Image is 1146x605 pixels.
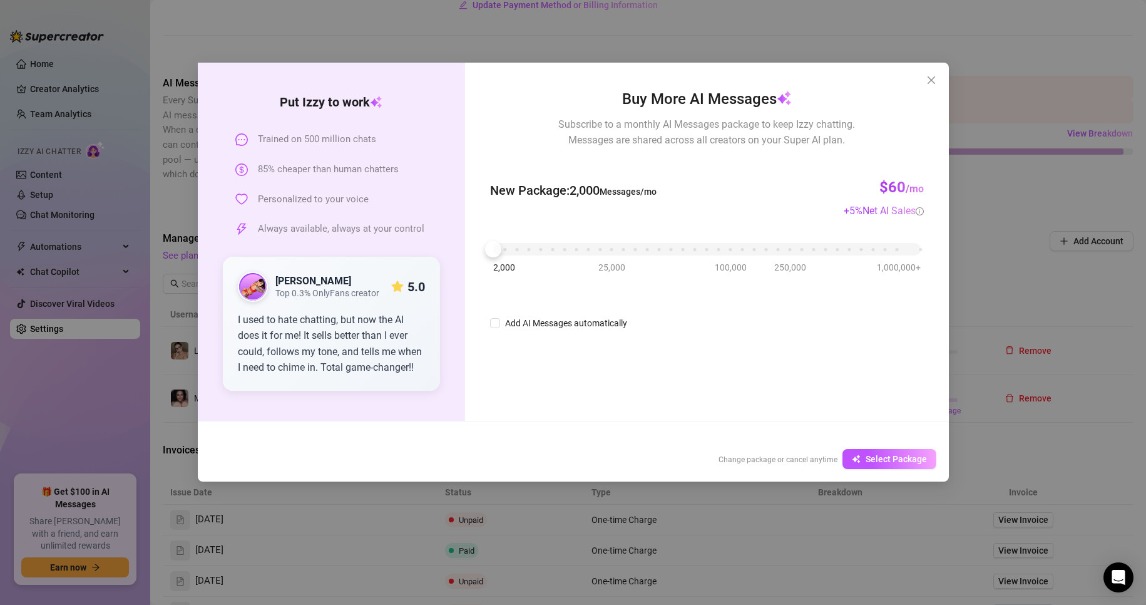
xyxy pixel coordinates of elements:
span: New Package : 2,000 [489,181,656,200]
span: Select Package [866,454,927,464]
strong: 5.0 [407,279,424,294]
span: 1,000,000+ [877,261,921,274]
span: thunderbolt [235,223,248,235]
span: star [391,281,403,293]
span: /mo [906,183,924,195]
h3: $60 [879,178,924,198]
button: Select Package [842,449,936,469]
img: public [239,273,267,301]
div: Net AI Sales [862,203,924,219]
div: I used to hate chatting, but now the AI does it for me! It sells better than I ever could, follow... [238,312,425,376]
div: Add AI Messages automatically [504,316,627,330]
span: 250,000 [774,261,806,274]
button: Close [921,70,941,90]
span: heart [235,193,248,205]
span: Trained on 500 million chats [258,132,376,147]
span: Personalized to your voice [258,192,369,207]
span: message [235,133,248,146]
strong: Put Izzy to work [280,95,382,110]
span: 85% cheaper than human chatters [258,162,399,177]
span: close [926,75,936,85]
span: Change package or cancel anytime [719,455,837,464]
div: Open Intercom Messenger [1103,562,1133,592]
span: info-circle [916,207,924,215]
span: 25,000 [598,261,625,274]
strong: [PERSON_NAME] [275,275,351,287]
span: + 5 % [844,205,924,217]
span: dollar [235,163,248,176]
span: Buy More AI Messages [622,88,791,111]
span: Top 0.3% OnlyFans creator [275,288,379,299]
span: Messages/mo [599,187,656,197]
span: Close [921,75,941,85]
span: 2,000 [493,261,514,274]
span: Subscribe to a monthly AI Messages package to keep Izzy chatting. Messages are shared across all ... [558,116,855,148]
span: Always available, always at your control [258,222,424,237]
span: 100,000 [714,261,746,274]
